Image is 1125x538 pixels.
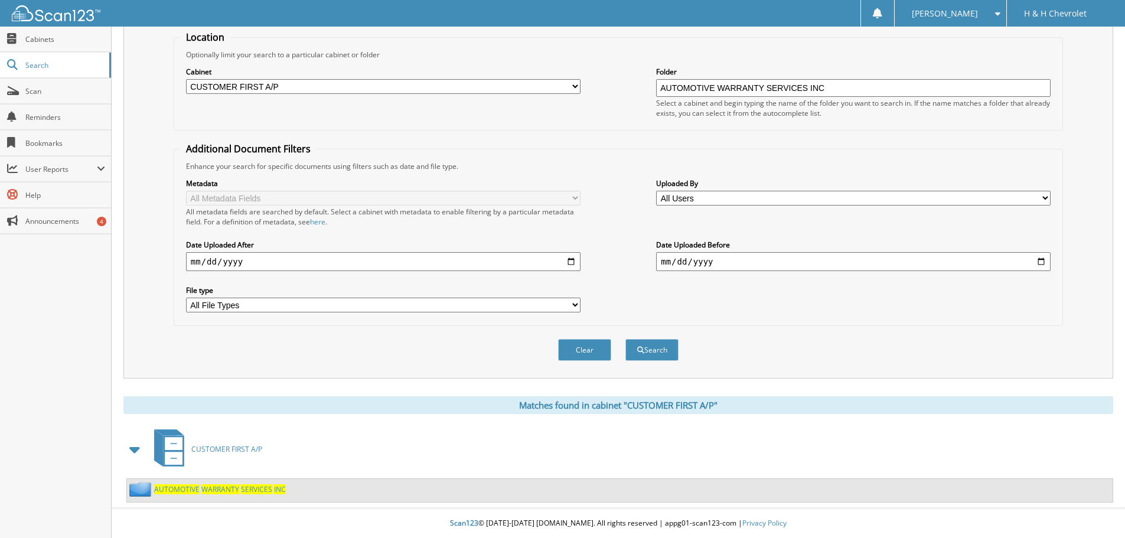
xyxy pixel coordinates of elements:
span: Cabinets [25,34,105,44]
div: Enhance your search for specific documents using filters such as date and file type. [180,161,1056,171]
a: CUSTOMER FIRST A/P [147,426,262,472]
span: Bookmarks [25,138,105,148]
span: SERVICES [241,484,272,494]
label: Cabinet [186,67,581,77]
span: Help [25,190,105,200]
input: start [186,252,581,271]
img: scan123-logo-white.svg [12,5,100,21]
span: CUSTOMER FIRST A/P [191,444,262,454]
label: File type [186,285,581,295]
label: Date Uploaded After [186,240,581,250]
label: Metadata [186,178,581,188]
a: AUTOMOTIVE WARRANTY SERVICES INC [154,484,286,494]
span: User Reports [25,164,97,174]
span: Scan123 [450,518,478,528]
div: Matches found in cabinet "CUSTOMER FIRST A/P" [123,396,1113,414]
input: end [656,252,1051,271]
label: Folder [656,67,1051,77]
div: © [DATE]-[DATE] [DOMAIN_NAME]. All rights reserved | appg01-scan123-com | [112,509,1125,538]
div: Select a cabinet and begin typing the name of the folder you want to search in. If the name match... [656,98,1051,118]
legend: Additional Document Filters [180,142,317,155]
a: here [310,217,325,227]
iframe: Chat Widget [1066,481,1125,538]
span: Announcements [25,216,105,226]
div: Optionally limit your search to a particular cabinet or folder [180,50,1056,60]
span: AUTOMOTIVE [154,484,200,494]
span: Search [25,60,103,70]
label: Date Uploaded Before [656,240,1051,250]
span: INC [274,484,286,494]
span: WARRANTY [201,484,239,494]
a: Privacy Policy [742,518,787,528]
div: All metadata fields are searched by default. Select a cabinet with metadata to enable filtering b... [186,207,581,227]
span: H & H Chevrolet [1024,10,1087,17]
label: Uploaded By [656,178,1051,188]
span: Reminders [25,112,105,122]
span: Scan [25,86,105,96]
legend: Location [180,31,230,44]
button: Search [625,339,679,361]
div: 4 [97,217,106,226]
button: Clear [558,339,611,361]
span: [PERSON_NAME] [912,10,978,17]
img: folder2.png [129,482,154,497]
